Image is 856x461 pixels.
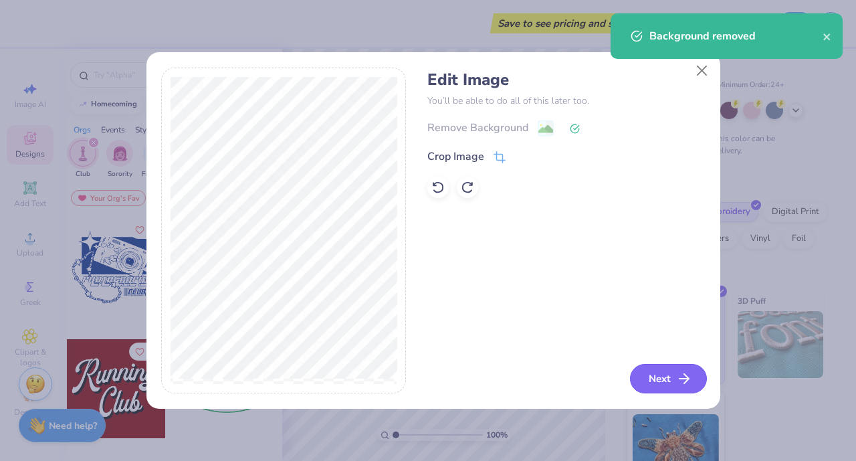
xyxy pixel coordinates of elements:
[427,94,705,108] p: You’ll be able to do all of this later too.
[630,364,707,393] button: Next
[823,28,832,44] button: close
[427,70,705,90] h4: Edit Image
[427,149,484,165] div: Crop Image
[649,28,823,44] div: Background removed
